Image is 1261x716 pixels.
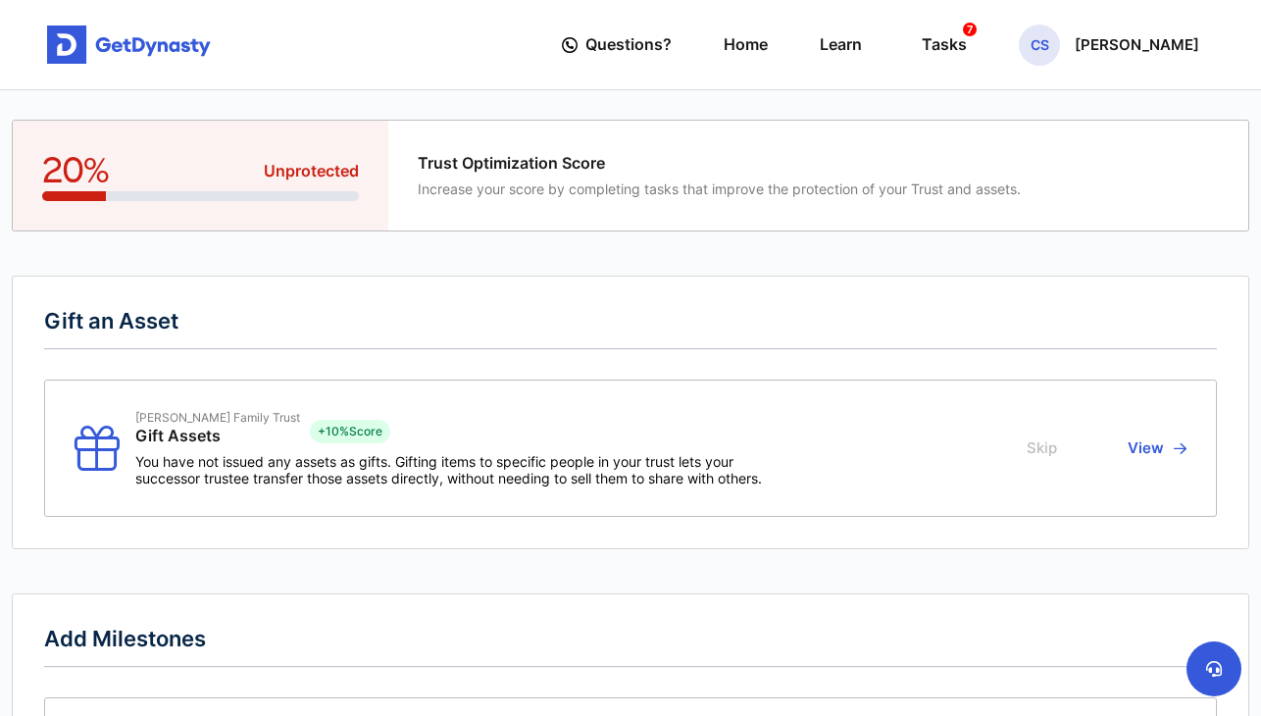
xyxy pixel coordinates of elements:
a: Questions? [562,17,672,73]
span: Increase your score by completing tasks that improve the protection of your Trust and assets. [418,180,1021,197]
span: Gift Assets [135,427,300,445]
span: [PERSON_NAME] Family Trust [135,410,300,425]
div: Tasks [922,26,967,63]
a: Tasks7 [914,17,967,73]
button: CS[PERSON_NAME] [1019,25,1199,66]
span: CS [1019,25,1060,66]
span: Trust Optimization Score [418,154,1021,173]
h2: Add Milestones [44,626,1217,668]
img: Get started for free with Dynasty Trust Company [47,26,211,65]
span: You have not issued any assets as gifts. Gifting items to specific people in your trust lets your... [135,453,802,486]
a: Learn [820,17,862,73]
span: Unprotected [264,160,359,182]
a: Home [724,17,768,73]
button: View [1122,410,1186,486]
button: Skip [1027,410,1063,486]
span: Questions? [585,26,672,63]
p: [PERSON_NAME] [1075,37,1199,53]
span: 20% [42,150,110,191]
h2: Gift an Asset [44,308,1217,350]
div: + 10% Score [310,420,390,443]
span: 7 [963,23,977,36]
